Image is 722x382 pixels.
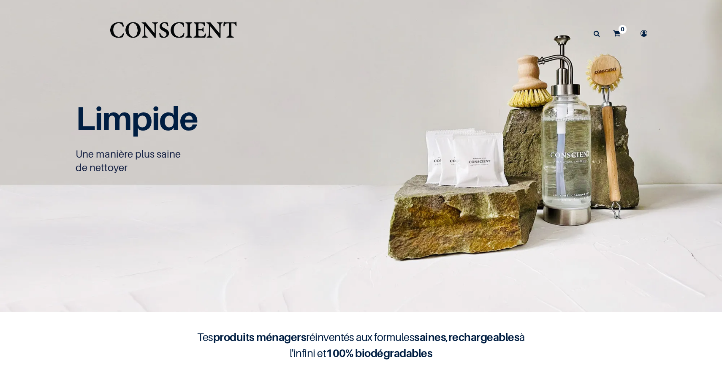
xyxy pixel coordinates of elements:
b: 100% biodégradables [326,347,432,360]
img: Conscient [108,17,239,50]
sup: 0 [619,25,627,33]
h4: Tes réinventés aux formules , à l'infini et [192,329,530,361]
b: rechargeables [448,330,519,344]
a: 0 [607,19,631,48]
b: saines [414,330,446,344]
span: Limpide [76,98,198,138]
a: Logo of Conscient [108,17,239,50]
b: produits ménagers [213,330,306,344]
p: Une manière plus saine de nettoyer [76,147,350,175]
